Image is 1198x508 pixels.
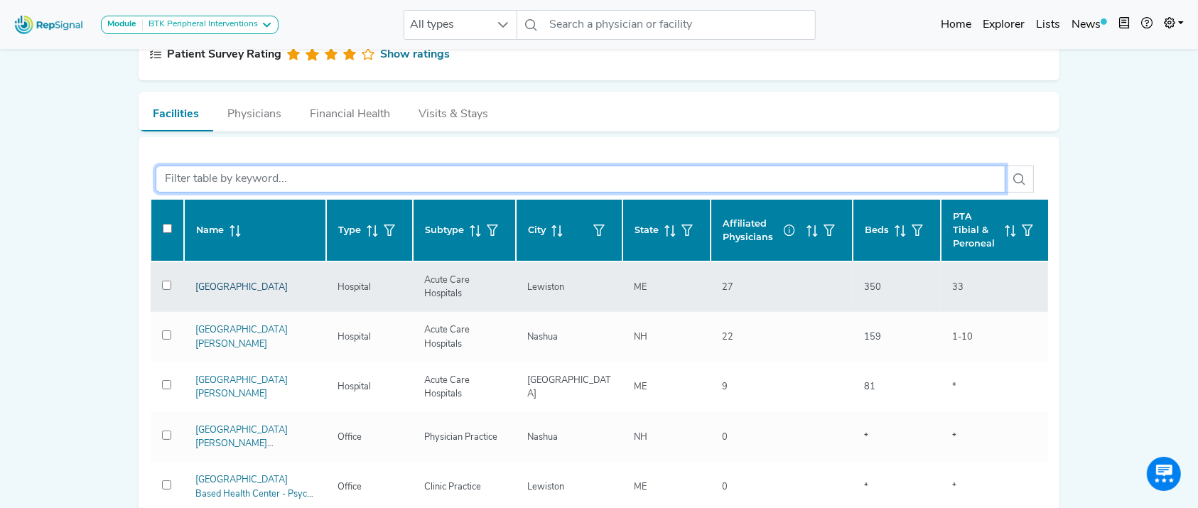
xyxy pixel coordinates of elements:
div: ME [625,480,655,494]
div: Clinic Practice [416,480,490,494]
div: 1-10 [944,330,981,344]
input: Search a physician or facility [544,10,816,40]
a: Show ratings [380,46,450,63]
div: Hospital [329,281,379,294]
div: 81 [856,380,884,394]
div: 33 [944,281,972,294]
button: Physicians [213,92,296,130]
div: Acute Care Hospitals [416,323,513,350]
div: 159 [856,330,890,344]
div: Hospital [329,380,379,394]
strong: Module [107,20,136,28]
button: Intel Book [1113,11,1135,39]
div: 0 [713,480,736,494]
a: [GEOGRAPHIC_DATA][PERSON_NAME] [195,325,288,348]
div: 27 [713,281,742,294]
div: BTK Peripheral Interventions [143,19,258,31]
a: Home [935,11,977,39]
span: Name [196,223,224,237]
div: Patient Survey Rating [167,46,281,63]
span: City [528,223,546,237]
a: News [1066,11,1113,39]
div: 0 [713,431,736,444]
div: NH [625,330,656,344]
span: All types [404,11,490,39]
span: PTA Tibial & Peroneal [953,210,999,251]
button: Facilities [139,92,213,131]
a: [GEOGRAPHIC_DATA] [195,283,288,292]
div: Hospital [329,330,379,344]
div: Lewiston [519,281,573,294]
a: [GEOGRAPHIC_DATA][PERSON_NAME] Endocrinology [195,426,288,462]
div: 350 [856,281,890,294]
div: NH [625,431,656,444]
div: Nashua [519,431,566,444]
span: Type [338,223,361,237]
span: Subtype [425,223,464,237]
div: ME [625,380,655,394]
div: 22 [713,330,742,344]
span: Affiliated Physicians [723,217,801,244]
button: Visits & Stays [404,92,502,130]
div: Office [329,480,370,494]
div: Office [329,431,370,444]
div: 9 [713,380,736,394]
span: Beds [865,223,889,237]
a: Explorer [977,11,1030,39]
a: [GEOGRAPHIC_DATA][PERSON_NAME] [195,376,288,399]
div: Acute Care Hospitals [416,374,513,401]
div: Nashua [519,330,566,344]
div: Acute Care Hospitals [416,274,513,301]
div: [GEOGRAPHIC_DATA] [519,374,620,401]
div: Lewiston [519,480,573,494]
a: Lists [1030,11,1066,39]
div: Physician Practice [416,431,506,444]
span: State [635,223,659,237]
div: ME [625,281,655,294]
input: Filter table by keyword... [156,166,1005,193]
button: ModuleBTK Peripheral Interventions [101,16,279,34]
button: Financial Health [296,92,404,130]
